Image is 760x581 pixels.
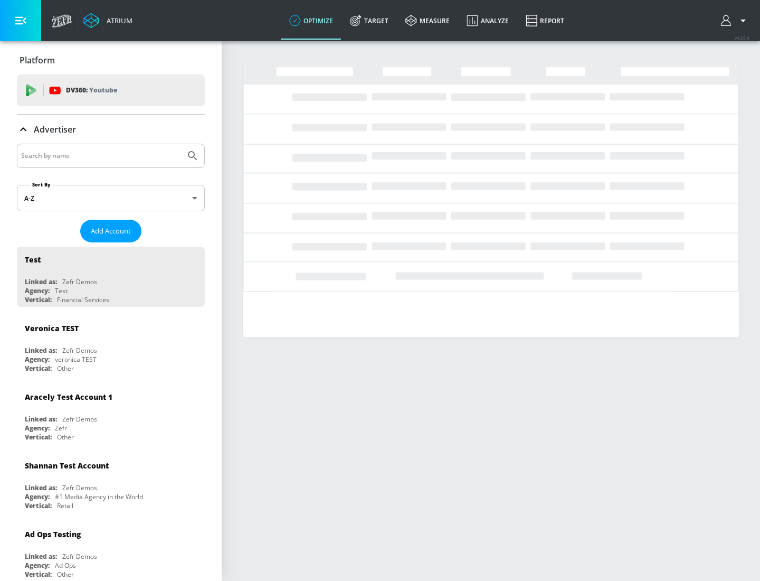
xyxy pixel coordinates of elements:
[25,492,50,501] div: Agency:
[17,45,205,75] div: Platform
[17,74,205,106] div: DV360: Youtube
[66,85,117,96] p: DV360:
[25,277,57,286] div: Linked as:
[25,355,50,364] div: Agency:
[34,124,76,135] p: Advertiser
[62,277,97,286] div: Zefr Demos
[89,85,117,96] p: Youtube
[25,346,57,355] div: Linked as:
[62,346,97,355] div: Zefr Demos
[30,181,53,188] label: Sort By
[17,185,205,211] div: A-Z
[458,2,517,40] a: Analyze
[55,355,97,364] div: veronica TEST
[25,501,52,510] div: Vertical:
[25,561,50,570] div: Agency:
[25,415,57,424] div: Linked as:
[17,247,205,307] div: TestLinked as:Zefr DemosAgency:TestVertical:Financial Services
[17,384,205,444] div: Aracely Test Account 1Linked as:Zefr DemosAgency:ZefrVertical:Other
[25,433,52,442] div: Vertical:
[25,424,50,433] div: Agency:
[25,483,57,492] div: Linked as:
[20,54,55,66] p: Platform
[80,220,141,242] button: Add Account
[17,315,205,376] div: Veronica TESTLinked as:Zefr DemosAgency:veronica TESTVertical:Other
[25,570,52,579] div: Vertical:
[57,501,73,510] div: Retail
[517,2,573,40] a: Report
[55,492,143,501] div: #1 Media Agency in the World
[62,552,97,561] div: Zefr Demos
[25,323,79,333] div: Veronica TEST
[25,461,109,471] div: Shannan Test Account
[735,35,749,41] span: v 4.25.4
[17,453,205,513] div: Shannan Test AccountLinked as:Zefr DemosAgency:#1 Media Agency in the WorldVertical:Retail
[55,286,68,295] div: Test
[25,552,57,561] div: Linked as:
[281,2,341,40] a: optimize
[25,295,52,304] div: Vertical:
[57,433,74,442] div: Other
[341,2,397,40] a: Target
[91,225,131,237] span: Add Account
[25,529,81,539] div: Ad Ops Testing
[62,415,97,424] div: Zefr Demos
[397,2,458,40] a: measure
[21,149,181,163] input: Search by name
[57,295,109,304] div: Financial Services
[17,115,205,144] div: Advertiser
[25,392,112,402] div: Aracely Test Account 1
[62,483,97,492] div: Zefr Demos
[57,364,74,373] div: Other
[102,16,132,25] div: Atrium
[25,255,41,265] div: Test
[57,570,74,579] div: Other
[55,424,67,433] div: Zefr
[25,364,52,373] div: Vertical:
[25,286,50,295] div: Agency:
[83,13,132,29] a: Atrium
[55,561,76,570] div: Ad Ops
